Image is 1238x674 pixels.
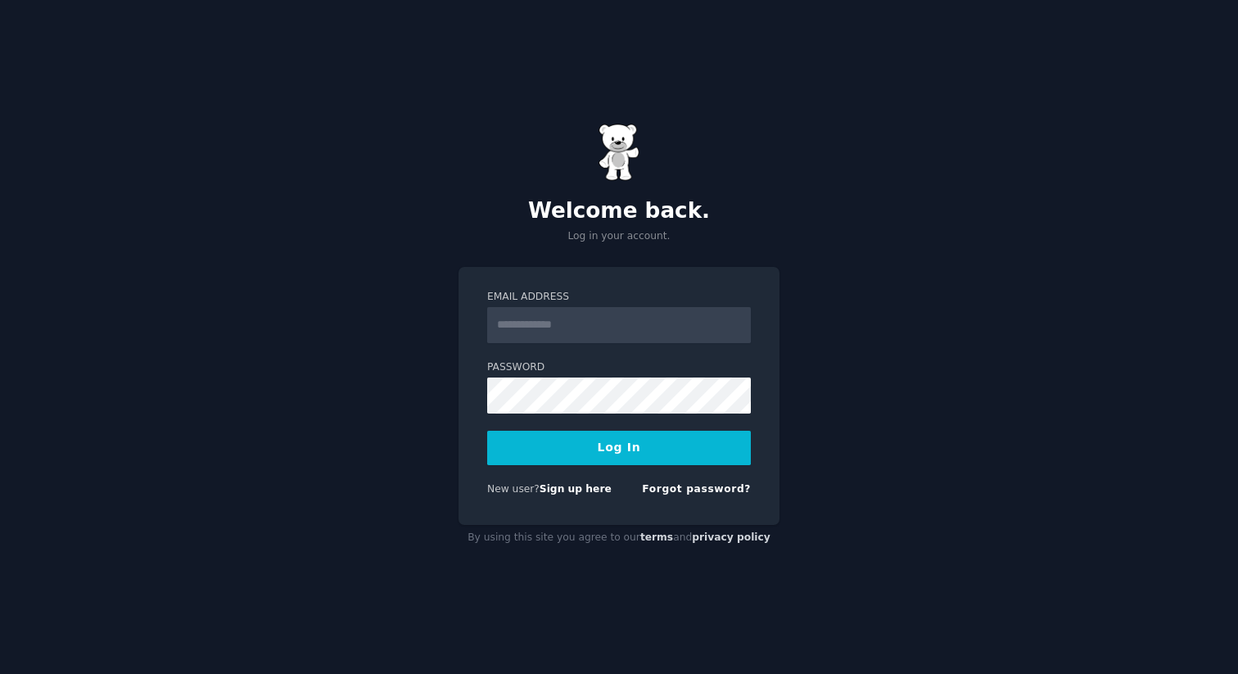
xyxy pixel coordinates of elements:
p: Log in your account. [459,229,779,244]
button: Log In [487,431,751,465]
label: Email Address [487,290,751,305]
a: Forgot password? [642,483,751,495]
a: Sign up here [540,483,612,495]
h2: Welcome back. [459,198,779,224]
div: By using this site you agree to our and [459,525,779,551]
a: terms [640,532,673,543]
a: privacy policy [692,532,770,543]
label: Password [487,360,751,375]
img: Gummy Bear [599,124,639,181]
span: New user? [487,483,540,495]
